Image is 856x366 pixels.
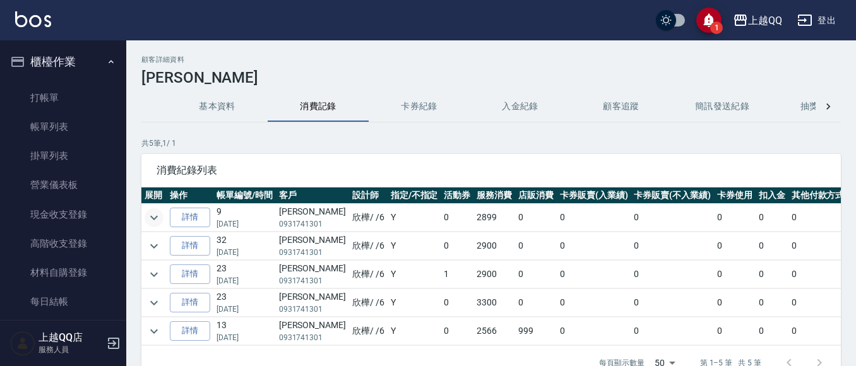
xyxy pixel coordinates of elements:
[217,247,273,258] p: [DATE]
[349,187,388,204] th: 設計師
[15,11,51,27] img: Logo
[515,187,557,204] th: 店販消費
[170,321,210,341] a: 詳情
[441,317,473,345] td: 0
[5,83,121,112] a: 打帳單
[5,287,121,316] a: 每日結帳
[788,187,848,204] th: 其他付款方式
[473,289,515,317] td: 3300
[213,289,276,317] td: 23
[349,204,388,232] td: 欣樺 / /6
[217,218,273,230] p: [DATE]
[141,56,841,64] h2: 顧客詳細資料
[631,261,714,288] td: 0
[279,218,346,230] p: 0931741301
[5,229,121,258] a: 高階收支登錄
[213,317,276,345] td: 13
[557,317,631,345] td: 0
[631,232,714,260] td: 0
[5,317,121,346] a: 排班表
[714,317,756,345] td: 0
[10,331,35,356] img: Person
[714,261,756,288] td: 0
[349,261,388,288] td: 欣樺 / /6
[696,8,722,33] button: save
[349,232,388,260] td: 欣樺 / /6
[515,289,557,317] td: 0
[388,204,441,232] td: Y
[5,141,121,170] a: 掛單列表
[268,91,369,122] button: 消費記錄
[5,258,121,287] a: 材料自購登錄
[167,187,213,204] th: 操作
[756,317,788,345] td: 0
[557,187,631,204] th: 卡券販賣(入業績)
[167,91,268,122] button: 基本資料
[141,69,841,86] h3: [PERSON_NAME]
[441,187,473,204] th: 活動券
[276,317,349,345] td: [PERSON_NAME]
[217,332,273,343] p: [DATE]
[631,204,714,232] td: 0
[39,344,103,355] p: 服務人員
[279,304,346,315] p: 0931741301
[631,317,714,345] td: 0
[39,331,103,344] h5: 上越QQ店
[213,204,276,232] td: 9
[473,261,515,288] td: 2900
[756,204,788,232] td: 0
[279,247,346,258] p: 0931741301
[792,9,841,32] button: 登出
[441,204,473,232] td: 0
[515,261,557,288] td: 0
[788,204,848,232] td: 0
[213,261,276,288] td: 23
[714,187,756,204] th: 卡券使用
[141,138,841,149] p: 共 5 筆, 1 / 1
[515,204,557,232] td: 0
[217,304,273,315] p: [DATE]
[515,232,557,260] td: 0
[217,275,273,286] p: [DATE]
[170,264,210,284] a: 詳情
[748,13,782,28] div: 上越QQ
[213,187,276,204] th: 帳單編號/時間
[388,317,441,345] td: Y
[756,187,788,204] th: 扣入金
[557,261,631,288] td: 0
[441,289,473,317] td: 0
[5,200,121,229] a: 現金收支登錄
[756,261,788,288] td: 0
[557,204,631,232] td: 0
[145,265,163,284] button: expand row
[788,232,848,260] td: 0
[276,261,349,288] td: [PERSON_NAME]
[473,204,515,232] td: 2899
[145,293,163,312] button: expand row
[441,232,473,260] td: 0
[788,289,848,317] td: 0
[276,204,349,232] td: [PERSON_NAME]
[714,232,756,260] td: 0
[714,289,756,317] td: 0
[213,232,276,260] td: 32
[388,261,441,288] td: Y
[557,232,631,260] td: 0
[388,187,441,204] th: 指定/不指定
[145,237,163,256] button: expand row
[279,275,346,286] p: 0931741301
[145,208,163,227] button: expand row
[470,91,571,122] button: 入金紀錄
[788,317,848,345] td: 0
[473,317,515,345] td: 2566
[276,232,349,260] td: [PERSON_NAME]
[276,289,349,317] td: [PERSON_NAME]
[672,91,773,122] button: 簡訊發送紀錄
[349,289,388,317] td: 欣樺 / /6
[473,187,515,204] th: 服務消費
[557,289,631,317] td: 0
[631,187,714,204] th: 卡券販賣(不入業績)
[728,8,787,33] button: 上越QQ
[388,289,441,317] td: Y
[756,232,788,260] td: 0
